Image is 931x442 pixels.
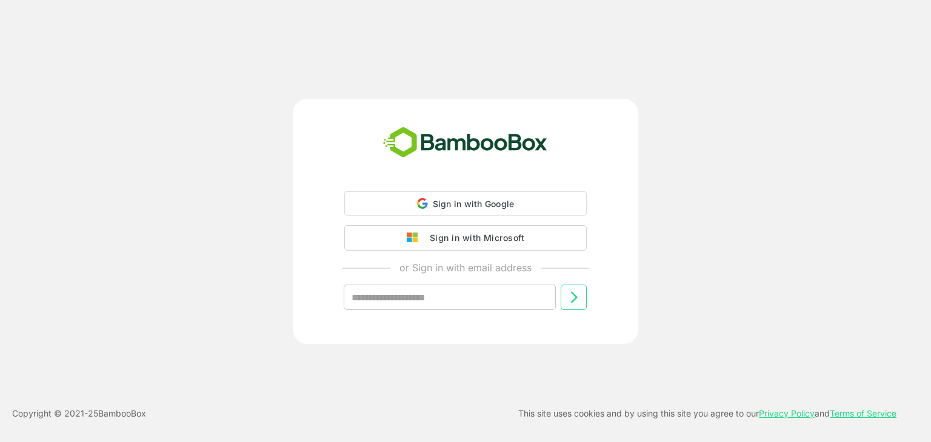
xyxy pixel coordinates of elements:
[344,191,587,216] div: Sign in with Google
[424,230,524,246] div: Sign in with Microsoft
[399,260,532,275] p: or Sign in with email address
[830,408,896,418] a: Terms of Service
[12,406,146,421] p: Copyright © 2021- 25 BambooBox
[407,233,424,243] img: google
[376,123,554,163] img: bamboobox
[518,406,896,421] p: This site uses cookies and by using this site you agree to our and
[759,408,815,418] a: Privacy Policy
[433,199,515,209] span: Sign in with Google
[344,225,587,251] button: Sign in with Microsoft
